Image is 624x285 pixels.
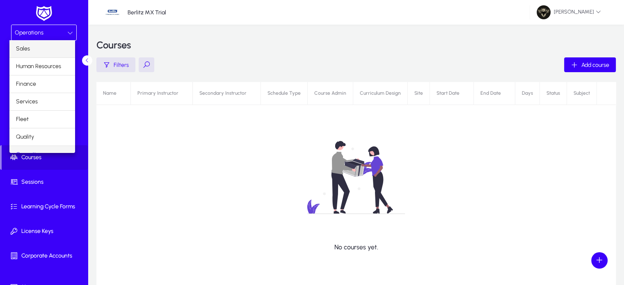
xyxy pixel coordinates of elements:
span: Services [16,97,38,107]
span: Sales [16,44,30,54]
span: Human Resources [16,62,61,71]
span: Operations [16,150,45,160]
span: Finance [16,79,36,89]
span: Quality [16,132,34,142]
span: Fleet [16,114,29,124]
